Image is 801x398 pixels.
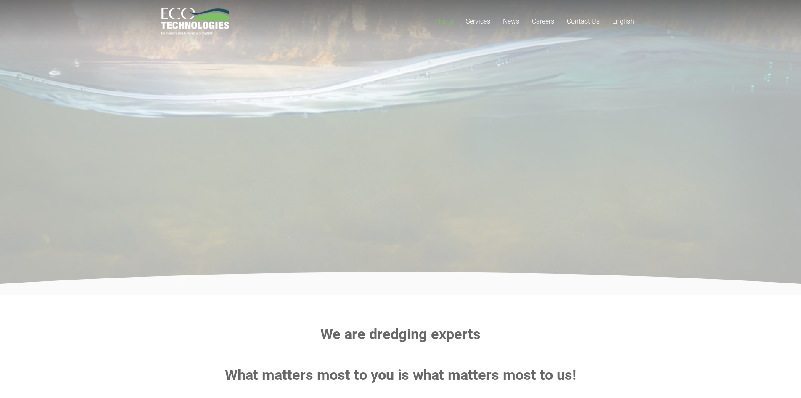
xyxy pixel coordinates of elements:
a: logo_EcoTech_ASDR_RGB [161,8,230,35]
span: Contact Us [567,17,600,25]
rs-layer: Natural resources. Project timelines. Professional relationships. [270,157,535,165]
rs-layer: Protect [230,174,408,212]
rs-layer: matters [408,190,457,211]
span: Careers [532,17,554,25]
span: English [612,17,634,25]
span: Services [466,17,490,25]
span: News [503,17,519,25]
rs-layer: what [409,174,456,195]
span: Home [436,17,453,25]
rs-layer: Most [460,174,574,211]
strong: We are dredging experts [320,326,481,342]
strong: What matters most to you is what matters most to us! [225,366,576,383]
